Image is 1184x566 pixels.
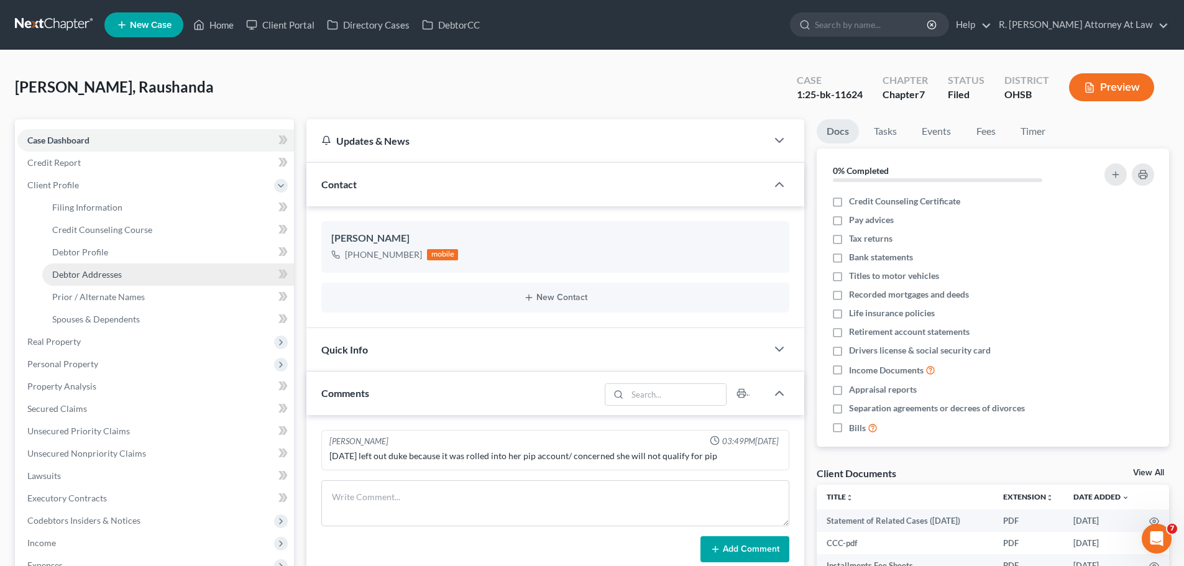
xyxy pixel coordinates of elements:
span: Unsecured Nonpriority Claims [27,448,146,459]
span: Titles to motor vehicles [849,270,939,282]
a: Prior / Alternate Names [42,286,294,308]
a: Extensionunfold_more [1003,492,1053,501]
span: Separation agreements or decrees of divorces [849,402,1025,414]
span: Bank statements [849,251,913,263]
span: Debtor Profile [52,247,108,257]
span: Pay advices [849,214,894,226]
div: mobile [427,249,458,260]
i: expand_more [1122,494,1129,501]
a: Credit Report [17,152,294,174]
a: Case Dashboard [17,129,294,152]
span: Recorded mortgages and deeds [849,288,969,301]
span: Case Dashboard [27,135,89,145]
span: Spouses & Dependents [52,314,140,324]
a: Titleunfold_more [827,492,853,501]
span: Debtor Addresses [52,269,122,280]
i: unfold_more [846,494,853,501]
span: Quick Info [321,344,368,355]
span: Credit Counseling Course [52,224,152,235]
div: [PERSON_NAME] [329,436,388,447]
a: Executory Contracts [17,487,294,509]
span: Credit Report [27,157,81,168]
span: Credit Counseling Certificate [849,195,960,208]
button: Preview [1069,73,1154,101]
span: 03:49PM[DATE] [722,436,779,447]
td: PDF [993,509,1063,532]
span: Contact [321,178,357,190]
a: Spouses & Dependents [42,308,294,331]
a: Credit Counseling Course [42,219,294,241]
span: 7 [919,88,925,100]
a: Timer [1011,119,1055,144]
span: Income Documents [849,364,924,377]
a: Secured Claims [17,398,294,420]
button: Add Comment [700,536,789,562]
a: R. [PERSON_NAME] Attorney At Law [993,14,1168,36]
a: Events [912,119,961,144]
span: Tax returns [849,232,893,245]
a: Client Portal [240,14,321,36]
div: [PERSON_NAME] [331,231,779,246]
span: Filing Information [52,202,122,212]
span: Executory Contracts [27,493,107,503]
a: Filing Information [42,196,294,219]
span: [PERSON_NAME], Raushanda [15,78,214,96]
iframe: Intercom live chat [1142,524,1172,554]
span: Appraisal reports [849,383,917,396]
span: Income [27,537,56,548]
td: [DATE] [1063,532,1139,554]
span: Bills [849,422,866,434]
div: Client Documents [817,467,896,480]
div: Chapter [883,73,928,88]
a: Unsecured Priority Claims [17,420,294,442]
i: unfold_more [1046,494,1053,501]
span: Unsecured Priority Claims [27,426,130,436]
div: Filed [948,88,984,102]
td: Statement of Related Cases ([DATE]) [817,509,993,532]
strong: 0% Completed [833,165,889,176]
span: Codebtors Insiders & Notices [27,515,140,526]
div: OHSB [1004,88,1049,102]
a: DebtorCC [416,14,486,36]
span: Drivers license & social security card [849,344,991,357]
a: Debtor Addresses [42,263,294,286]
span: Life insurance policies [849,307,935,319]
span: Comments [321,387,369,399]
input: Search by name... [815,13,929,36]
div: Status [948,73,984,88]
span: Retirement account statements [849,326,970,338]
span: 7 [1167,524,1177,534]
a: Docs [817,119,859,144]
a: Directory Cases [321,14,416,36]
input: Search... [628,384,727,405]
div: [DATE] left out duke because it was rolled into her pip account/ concerned she will not qualify f... [329,450,781,462]
a: Date Added expand_more [1073,492,1129,501]
td: PDF [993,532,1063,554]
span: Real Property [27,336,81,347]
div: Case [797,73,863,88]
a: View All [1133,468,1164,477]
div: Chapter [883,88,928,102]
a: Home [187,14,240,36]
a: Help [950,14,991,36]
span: Secured Claims [27,403,87,414]
a: Debtor Profile [42,241,294,263]
button: New Contact [331,293,779,303]
span: Personal Property [27,358,98,369]
div: [PHONE_NUMBER] [345,249,422,261]
span: New Case [130,21,172,30]
div: 1:25-bk-11624 [797,88,863,102]
a: Unsecured Nonpriority Claims [17,442,294,465]
span: Client Profile [27,180,79,190]
a: Lawsuits [17,465,294,487]
span: Property Analysis [27,381,96,391]
a: Tasks [864,119,907,144]
span: Lawsuits [27,470,61,481]
a: Property Analysis [17,375,294,398]
td: [DATE] [1063,509,1139,532]
div: Updates & News [321,134,752,147]
td: CCC-pdf [817,532,993,554]
span: Prior / Alternate Names [52,291,145,302]
a: Fees [966,119,1006,144]
div: District [1004,73,1049,88]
